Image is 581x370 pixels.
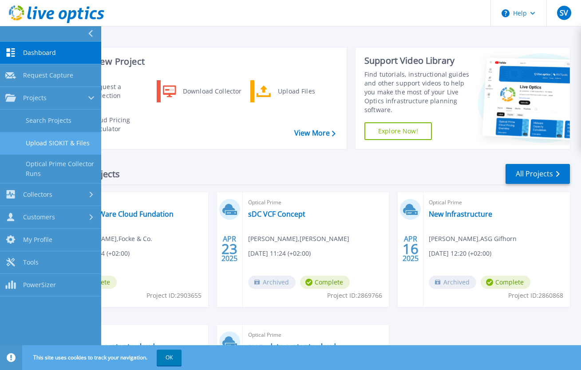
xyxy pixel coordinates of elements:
[506,164,570,184] a: All Projects
[87,82,151,100] div: Request a Collection
[67,198,203,207] span: Optical Prime
[429,210,492,218] a: New Infrastructure
[248,198,384,207] span: Optical Prime
[157,80,248,102] a: Download Collector
[63,80,154,102] a: Request a Collection
[248,330,384,340] span: Optical Prime
[294,129,336,137] a: View More
[67,210,174,218] a: Focke VMWare Cloud Fundation
[23,191,52,199] span: Collectors
[248,249,311,258] span: [DATE] 11:24 (+02:00)
[429,249,491,258] span: [DATE] 12:20 (+02:00)
[221,245,237,253] span: 23
[248,276,296,289] span: Archived
[300,276,350,289] span: Complete
[248,210,305,218] a: sDC VCF Concept
[248,234,349,244] span: [PERSON_NAME] , [PERSON_NAME]
[481,276,530,289] span: Complete
[23,71,73,79] span: Request Capture
[273,82,339,100] div: Upload Files
[67,342,155,351] a: msg - data center to cloud
[23,213,55,221] span: Customers
[364,122,432,140] a: Explore Now!
[429,234,517,244] span: [PERSON_NAME] , ASG Gifhorn
[67,330,203,340] span: Optical Prime
[508,291,563,300] span: Project ID: 2860868
[67,234,152,244] span: [PERSON_NAME] , Focke & Co.
[23,94,47,102] span: Projects
[63,113,154,136] a: Cloud Pricing Calculator
[248,342,336,351] a: msg - data center to cloud
[560,9,568,16] span: SV
[23,281,56,289] span: PowerSizer
[63,57,335,66] h3: Start a New Project
[364,70,470,114] div: Find tutorials, instructional guides and other support videos to help you make the most of your L...
[327,291,382,300] span: Project ID: 2869766
[24,350,182,366] span: This site uses cookies to track your navigation.
[23,236,52,244] span: My Profile
[403,245,419,253] span: 16
[221,233,238,265] div: APR 2025
[86,116,151,133] div: Cloud Pricing Calculator
[23,258,39,266] span: Tools
[23,49,56,57] span: Dashboard
[157,350,182,366] button: OK
[429,198,565,207] span: Optical Prime
[364,55,470,66] div: Support Video Library
[146,291,202,300] span: Project ID: 2903655
[429,276,476,289] span: Archived
[250,80,341,102] a: Upload Files
[178,82,245,100] div: Download Collector
[402,233,419,265] div: APR 2025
